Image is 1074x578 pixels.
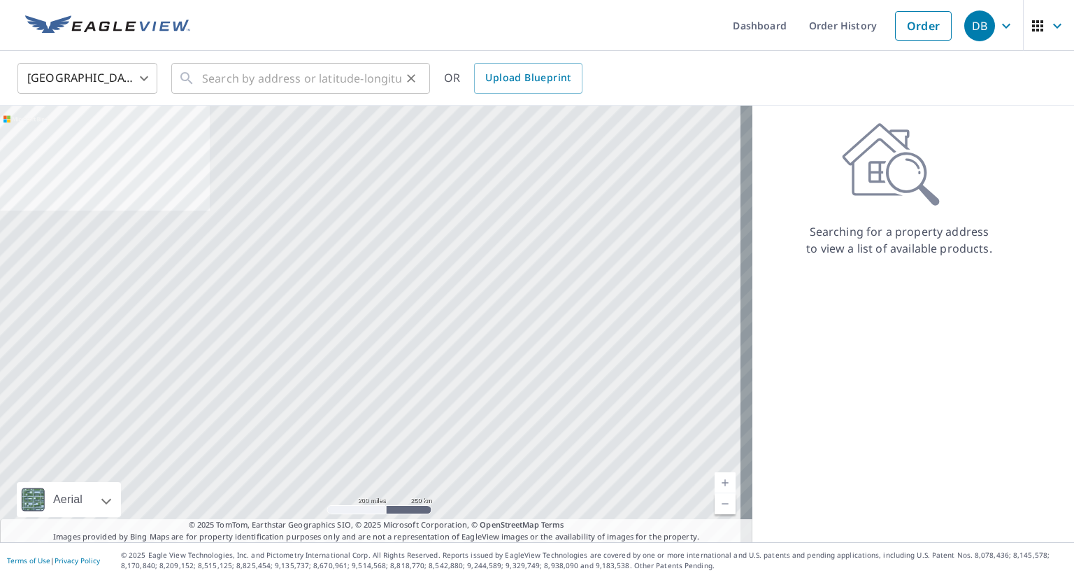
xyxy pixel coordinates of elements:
p: | [7,556,100,565]
a: Current Level 5, Zoom In [715,472,736,493]
span: © 2025 TomTom, Earthstar Geographics SIO, © 2025 Microsoft Corporation, © [189,519,564,531]
a: Terms of Use [7,556,50,565]
a: Order [895,11,952,41]
span: Upload Blueprint [485,69,571,87]
input: Search by address or latitude-longitude [202,59,401,98]
img: EV Logo [25,15,190,36]
a: Terms [541,519,564,530]
p: Searching for a property address to view a list of available products. [805,223,993,257]
a: OpenStreetMap [480,519,538,530]
div: Aerial [17,482,121,517]
a: Current Level 5, Zoom Out [715,493,736,514]
div: DB [964,10,995,41]
div: [GEOGRAPHIC_DATA] [17,59,157,98]
div: Aerial [49,482,87,517]
button: Clear [401,69,421,88]
div: OR [444,63,582,94]
a: Privacy Policy [55,556,100,565]
a: Upload Blueprint [474,63,582,94]
p: © 2025 Eagle View Technologies, Inc. and Pictometry International Corp. All Rights Reserved. Repo... [121,550,1067,571]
